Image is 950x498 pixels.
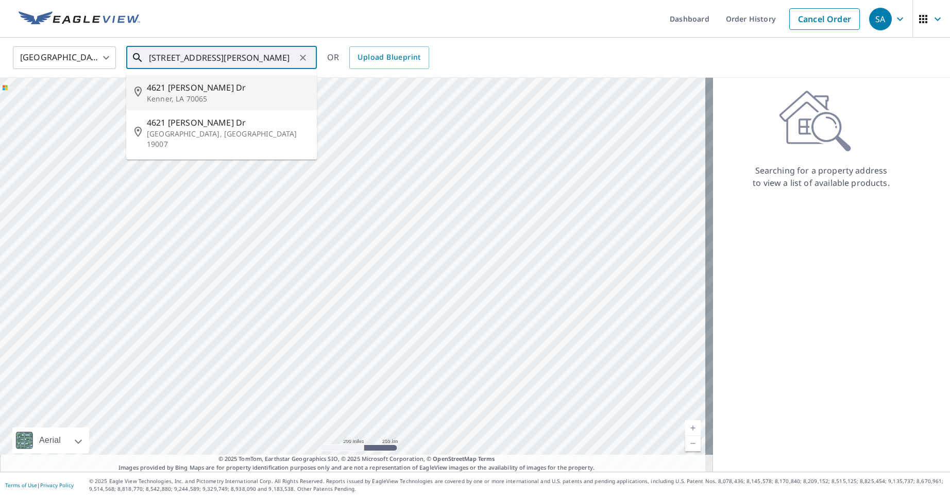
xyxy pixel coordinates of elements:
[147,116,309,129] span: 4621 [PERSON_NAME] Dr
[478,455,495,462] a: Terms
[685,420,701,436] a: Current Level 5, Zoom In
[296,50,310,65] button: Clear
[869,8,892,30] div: SA
[147,129,309,149] p: [GEOGRAPHIC_DATA], [GEOGRAPHIC_DATA] 19007
[149,43,296,72] input: Search by address or latitude-longitude
[752,164,890,189] p: Searching for a property address to view a list of available products.
[218,455,495,463] span: © 2025 TomTom, Earthstar Geographics SIO, © 2025 Microsoft Corporation, ©
[147,94,309,104] p: Kenner, LA 70065
[36,427,64,453] div: Aerial
[13,43,116,72] div: [GEOGRAPHIC_DATA]
[147,81,309,94] span: 4621 [PERSON_NAME] Dr
[685,436,701,451] a: Current Level 5, Zoom Out
[349,46,429,69] a: Upload Blueprint
[327,46,429,69] div: OR
[358,51,420,64] span: Upload Blueprint
[19,11,140,27] img: EV Logo
[5,482,37,489] a: Terms of Use
[89,477,945,493] p: © 2025 Eagle View Technologies, Inc. and Pictometry International Corp. All Rights Reserved. Repo...
[789,8,860,30] a: Cancel Order
[40,482,74,489] a: Privacy Policy
[433,455,476,462] a: OpenStreetMap
[5,482,74,488] p: |
[12,427,89,453] div: Aerial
